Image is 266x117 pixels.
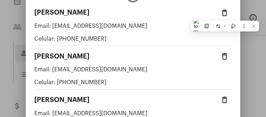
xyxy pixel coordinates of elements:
[34,67,147,85] span: Email: [EMAIL_ADDRESS][DOMAIN_NAME] Celular: [PHONE_NUMBER]
[34,23,147,42] span: Email: [EMAIL_ADDRESS][DOMAIN_NAME] Celular: [PHONE_NUMBER]
[34,9,232,16] h3: [PERSON_NAME]
[220,52,229,61] mat-icon: delete_outline
[220,9,229,17] mat-icon: delete_outline
[34,53,232,60] h3: [PERSON_NAME]
[220,96,229,104] mat-icon: delete_outline
[34,96,232,103] h3: [PERSON_NAME]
